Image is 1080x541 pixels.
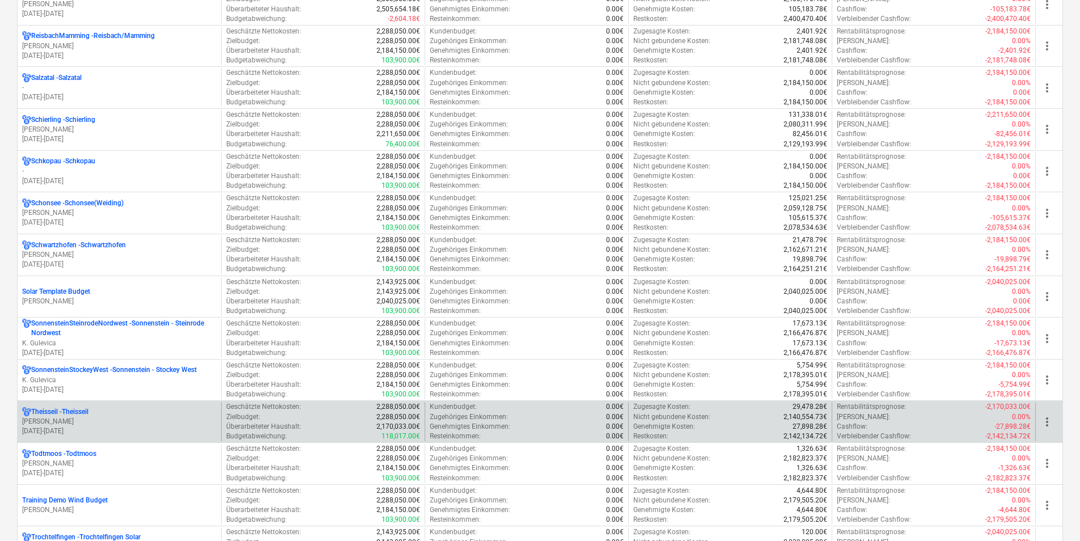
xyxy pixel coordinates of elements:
[22,339,217,348] p: K. Gulevica
[606,152,624,162] p: 0.00€
[376,120,420,129] p: 2,288,050.00€
[226,5,301,14] p: Überarbeiteter Haushalt :
[430,213,510,223] p: Genehmigtes Einkommen :
[783,181,827,191] p: 2,184,150.00€
[31,240,126,250] p: Schwartzhofen - Schwartzhofen
[633,193,691,203] p: Zugesagte Kosten :
[31,157,95,166] p: Schkopau - Schkopau
[376,297,420,306] p: 2,040,025.00€
[837,264,911,274] p: Verbleibender Cashflow :
[22,92,217,102] p: [DATE] - [DATE]
[22,375,217,385] p: K. Gulevica
[22,134,217,144] p: [DATE] - [DATE]
[837,56,911,65] p: Verbleibender Cashflow :
[606,14,624,24] p: 0.00€
[985,110,1031,120] p: -2,211,650.00€
[1012,245,1031,255] p: 0.00%
[430,264,481,274] p: Resteinkommen :
[837,14,911,24] p: Verbleibender Cashflow :
[985,277,1031,287] p: -2,040,025.00€
[998,46,1031,56] p: -2,401.92€
[430,14,481,24] p: Resteinkommen :
[1040,457,1054,470] span: more_vert
[430,56,481,65] p: Resteinkommen :
[606,120,624,129] p: 0.00€
[606,223,624,233] p: 0.00€
[606,27,624,36] p: 0.00€
[31,319,217,338] p: SonnensteinSteinrodeNordwest - Sonnenstein - Steinrode Nordwest
[376,287,420,297] p: 2,143,925.00€
[376,235,420,245] p: 2,288,050.00€
[226,27,301,36] p: Geschätzte Nettokosten :
[633,36,710,46] p: Nicht gebundene Kosten :
[226,181,287,191] p: Budgetabweichung :
[1012,204,1031,213] p: 0.00%
[226,255,301,264] p: Überarbeiteter Haushalt :
[606,277,624,287] p: 0.00€
[606,68,624,78] p: 0.00€
[606,287,624,297] p: 0.00€
[837,287,890,297] p: [PERSON_NAME] :
[985,56,1031,65] p: -2,181,748.08€
[430,27,477,36] p: Kundenbudget :
[226,162,260,171] p: Zielbudget :
[22,115,217,144] div: Schierling -Schierling[PERSON_NAME][DATE]-[DATE]
[226,245,260,255] p: Zielbudget :
[837,181,911,191] p: Verbleibender Cashflow :
[633,98,668,107] p: Restkosten :
[1023,487,1080,541] iframe: Chat Widget
[22,51,217,61] p: [DATE] - [DATE]
[633,223,668,233] p: Restkosten :
[837,46,867,56] p: Cashflow :
[430,245,508,255] p: Zugehöriges Einkommen :
[837,129,867,139] p: Cashflow :
[1012,287,1031,297] p: 0.00%
[985,14,1031,24] p: -2,400,470.40€
[376,78,420,88] p: 2,288,050.00€
[226,88,301,98] p: Überarbeiteter Haushalt :
[226,213,301,223] p: Überarbeiteter Haushalt :
[837,204,890,213] p: [PERSON_NAME] :
[22,260,217,269] p: [DATE] - [DATE]
[226,277,301,287] p: Geschätzte Nettokosten :
[430,287,508,297] p: Zugehöriges Einkommen :
[783,98,827,107] p: 2,184,150.00€
[633,78,710,88] p: Nicht gebundene Kosten :
[22,176,217,186] p: [DATE] - [DATE]
[606,78,624,88] p: 0.00€
[22,125,217,134] p: [PERSON_NAME]
[22,426,217,436] p: [DATE] - [DATE]
[633,5,695,14] p: Genehmigte Kosten :
[430,78,508,88] p: Zugehöriges Einkommen :
[633,129,695,139] p: Genehmigte Kosten :
[797,27,827,36] p: 2,401.92€
[430,68,477,78] p: Kundenbudget :
[990,213,1031,223] p: -105,615.37€
[1012,120,1031,129] p: 0.00%
[22,449,31,459] div: Für das Projekt sind mehrere Währungen aktiviert
[606,213,624,223] p: 0.00€
[22,407,31,417] div: Für das Projekt sind mehrere Währungen aktiviert
[430,46,510,56] p: Genehmigtes Einkommen :
[226,264,287,274] p: Budgetabweichung :
[376,68,420,78] p: 2,288,050.00€
[810,152,827,162] p: 0.00€
[994,129,1031,139] p: -82,456.01€
[793,235,827,245] p: 21,478.79€
[226,129,301,139] p: Überarbeiteter Haushalt :
[633,245,710,255] p: Nicht gebundene Kosten :
[606,193,624,203] p: 0.00€
[226,98,287,107] p: Budgetabweichung :
[376,204,420,213] p: 2,288,050.00€
[430,204,508,213] p: Zugehöriges Einkommen :
[837,120,890,129] p: [PERSON_NAME] :
[606,36,624,46] p: 0.00€
[783,56,827,65] p: 2,181,748.08€
[22,218,217,227] p: [DATE] - [DATE]
[633,277,691,287] p: Zugesagte Kosten :
[226,297,301,306] p: Überarbeiteter Haushalt :
[633,162,710,171] p: Nicht gebundene Kosten :
[430,162,508,171] p: Zugehöriges Einkommen :
[31,31,155,41] p: ReisbachMamming - Reisbach/Mamming
[22,287,90,297] p: Solar Template Budget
